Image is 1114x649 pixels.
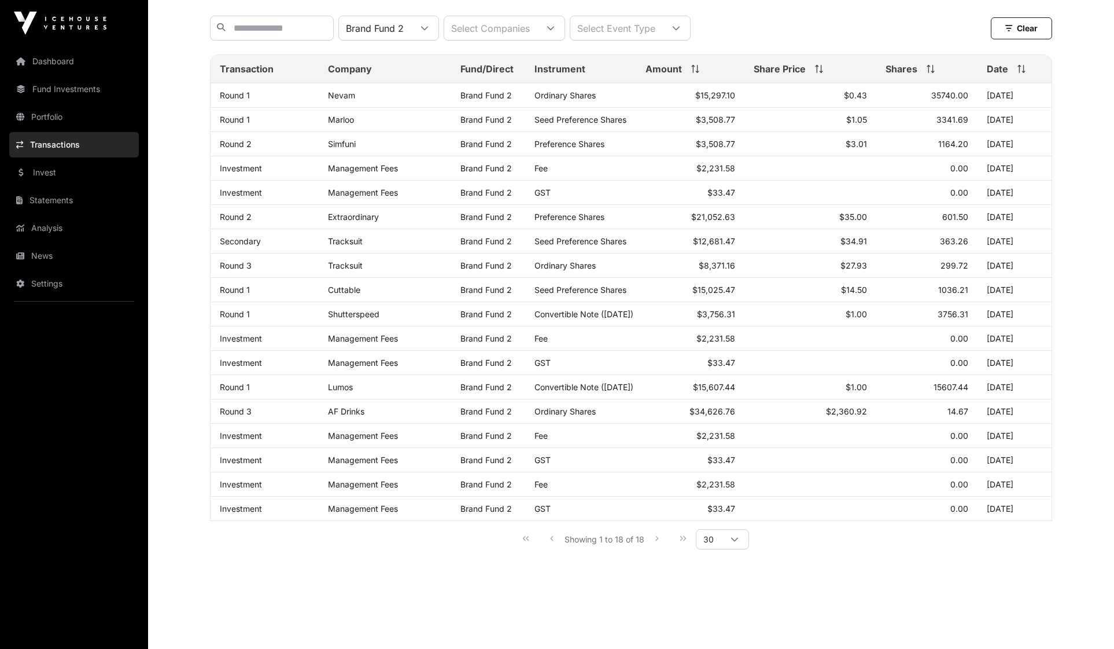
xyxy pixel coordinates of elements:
[9,188,139,213] a: Statements
[220,431,262,441] a: Investment
[220,285,250,295] a: Round 1
[534,285,626,295] span: Seed Preference Shares
[950,333,968,343] span: 0.00
[846,115,867,124] span: $1.05
[636,351,744,375] td: $33.47
[534,504,551,514] span: GST
[636,156,744,181] td: $2,231.58
[534,261,596,270] span: Ordinary Shares
[328,504,442,514] p: Management Fees
[696,530,721,549] span: Rows per page
[977,448,1052,472] td: [DATE]
[977,83,1052,108] td: [DATE]
[460,285,512,295] a: Brand Fund 2
[534,212,604,222] span: Preference Shares
[220,358,262,368] a: Investment
[636,132,744,156] td: $3,508.77
[938,309,968,319] span: 3756.31
[977,205,1052,229] td: [DATE]
[328,236,363,246] a: Tracksuit
[840,261,867,270] span: $27.93
[754,62,806,76] span: Share Price
[534,431,548,441] span: Fee
[950,479,968,489] span: 0.00
[220,236,261,246] a: Secondary
[636,472,744,497] td: $2,231.58
[220,504,262,514] a: Investment
[328,358,442,368] p: Management Fees
[977,132,1052,156] td: [DATE]
[534,115,626,124] span: Seed Preference Shares
[636,278,744,302] td: $15,025.47
[460,309,512,319] a: Brand Fund 2
[977,497,1052,521] td: [DATE]
[444,16,537,40] div: Select Companies
[636,254,744,278] td: $8,371.16
[636,399,744,424] td: $34,626.76
[844,90,867,100] span: $0.43
[846,309,867,319] span: $1.00
[977,472,1052,497] td: [DATE]
[931,90,968,100] span: 35740.00
[220,212,252,222] a: Round 2
[534,309,633,319] span: Convertible Note ([DATE])
[570,16,662,40] div: Select Event Type
[460,261,512,270] a: Brand Fund 2
[220,90,250,100] a: Round 1
[534,163,548,173] span: Fee
[328,285,360,295] a: Cuttable
[220,163,262,173] a: Investment
[328,309,379,319] a: Shutterspeed
[460,90,512,100] a: Brand Fund 2
[534,358,551,368] span: GST
[636,424,744,448] td: $2,231.58
[977,278,1052,302] td: [DATE]
[328,90,355,100] a: Nevam
[460,333,512,343] a: Brand Fund 2
[9,76,139,102] a: Fund Investments
[940,236,968,246] span: 363.26
[636,108,744,132] td: $3,508.77
[220,139,252,149] a: Round 2
[977,375,1052,399] td: [DATE]
[534,139,604,149] span: Preference Shares
[977,181,1052,205] td: [DATE]
[977,156,1052,181] td: [DATE]
[950,504,968,514] span: 0.00
[942,212,968,222] span: 601.50
[460,358,512,368] a: Brand Fund 2
[636,375,744,399] td: $15,607.44
[636,302,744,327] td: $3,756.31
[534,236,626,246] span: Seed Preference Shares
[460,139,512,149] a: Brand Fund 2
[534,188,551,197] span: GST
[328,188,442,197] p: Management Fees
[636,83,744,108] td: $15,297.10
[328,261,363,270] a: Tracksuit
[220,455,262,465] a: Investment
[977,108,1052,132] td: [DATE]
[636,448,744,472] td: $33.47
[534,90,596,100] span: Ordinary Shares
[460,62,514,76] span: Fund/Direct
[826,406,867,416] span: $2,360.92
[9,132,139,157] a: Transactions
[460,504,512,514] a: Brand Fund 2
[947,406,968,416] span: 14.67
[14,12,106,35] img: Icehouse Ventures Logo
[328,139,356,149] a: Simfuni
[339,16,411,40] div: Brand Fund 2
[460,236,512,246] a: Brand Fund 2
[460,455,512,465] a: Brand Fund 2
[9,49,139,74] a: Dashboard
[950,431,968,441] span: 0.00
[534,62,585,76] span: Instrument
[1056,593,1114,649] div: Chat Widget
[460,115,512,124] a: Brand Fund 2
[328,431,442,441] p: Management Fees
[328,163,442,173] p: Management Fees
[328,115,354,124] a: Marloo
[977,302,1052,327] td: [DATE]
[460,382,512,392] a: Brand Fund 2
[534,333,548,343] span: Fee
